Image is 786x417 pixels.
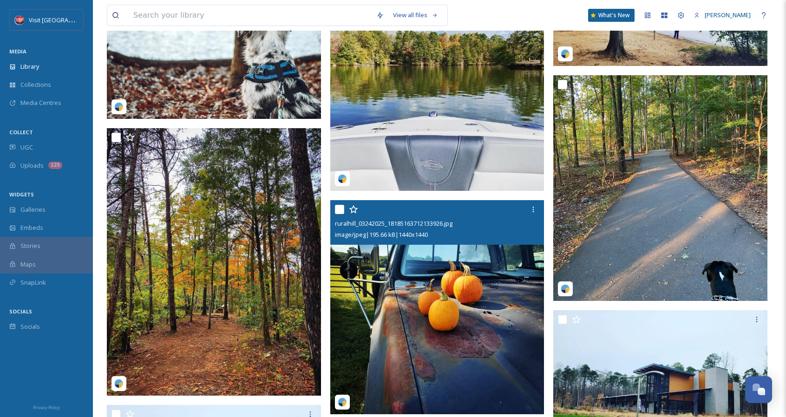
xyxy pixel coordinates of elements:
[561,284,570,293] img: snapsea-logo.png
[107,128,321,396] img: romantics_in_revolt_03242025_18138659542111850.jpg
[129,5,372,26] input: Search your library
[561,49,570,59] img: snapsea-logo.png
[20,241,40,250] span: Stories
[335,230,428,239] span: image/jpeg | 195.66 kB | 1440 x 1440
[388,6,443,24] a: View all files
[9,129,33,136] span: COLLECT
[33,401,60,412] a: Privacy Policy
[689,6,755,24] a: [PERSON_NAME]
[20,98,61,107] span: Media Centres
[20,278,46,287] span: SnapLink
[29,15,147,24] span: Visit [GEOGRAPHIC_DATA][PERSON_NAME]
[33,404,60,410] span: Privacy Policy
[15,15,24,25] img: Logo%20Image.png
[588,9,635,22] a: What's New
[745,376,772,403] button: Open Chat
[20,161,44,170] span: Uploads
[9,191,34,198] span: WIDGETS
[335,219,452,228] span: ruralhill_03242025_18185163712133926.jpg
[9,48,26,55] span: MEDIA
[20,62,39,71] span: Library
[20,205,46,214] span: Galleries
[553,75,767,301] img: petska7_03242025_17920746892467834.jpg
[20,223,43,232] span: Embeds
[338,397,347,407] img: snapsea-logo.png
[330,200,544,414] img: ruralhill_03242025_18185163712133926.jpg
[9,308,32,315] span: SOCIALS
[338,174,347,183] img: snapsea-logo.png
[705,11,751,19] span: [PERSON_NAME]
[114,379,124,388] img: snapsea-logo.png
[48,162,62,169] div: 125
[20,143,33,152] span: UGC
[20,80,51,89] span: Collections
[114,102,124,111] img: snapsea-logo.png
[20,322,40,331] span: Socials
[20,260,36,269] span: Maps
